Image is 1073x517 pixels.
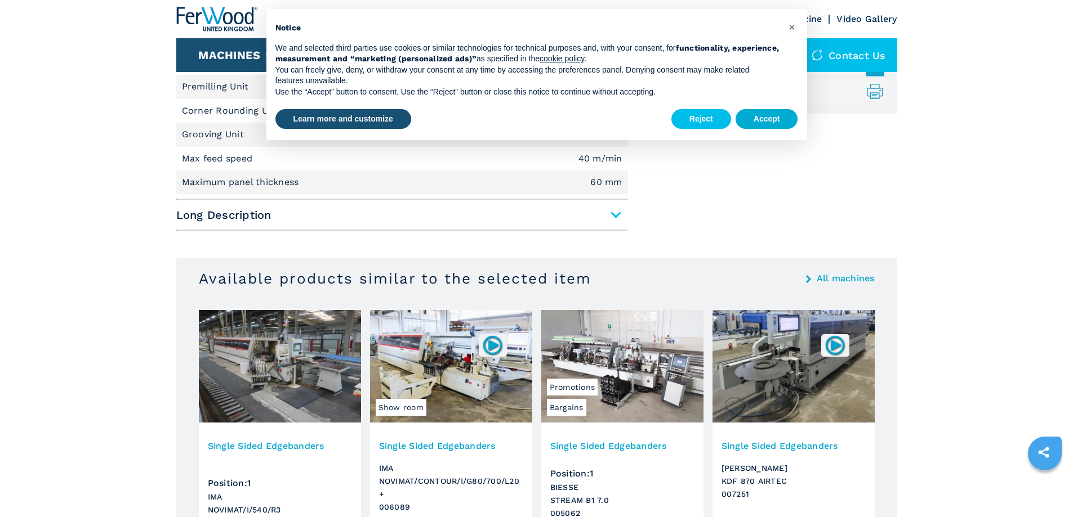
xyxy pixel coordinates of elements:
div: Contact us [800,38,897,72]
p: You can freely give, deny, or withdraw your consent at any time by accessing the preferences pane... [275,65,780,87]
em: 40 m/min [578,154,622,163]
div: Position : 1 [550,459,694,478]
h3: Single Sided Edgebanders [379,439,523,452]
h3: Single Sided Edgebanders [208,439,352,452]
span: Promotions [547,379,598,395]
p: Corner Rounding Unit [182,105,281,117]
strong: functionality, experience, measurement and “marketing (personalized ads)” [275,43,780,64]
button: Learn more and customize [275,109,411,129]
img: Contact us [812,50,823,61]
h3: [PERSON_NAME] KDF 870 AIRTEC 007251 [722,462,866,501]
span: Show room [376,399,426,416]
h3: Available products similar to the selected item [199,269,591,287]
iframe: Chat [1025,466,1065,509]
button: Close this notice [783,18,802,36]
a: Product sheet [658,82,879,101]
img: Single Sided Edgebanders BRANDT KDF 870 AIRTEC [713,310,875,422]
span: Long Description [176,205,628,225]
button: Reject [671,109,731,129]
a: sharethis [1030,438,1058,466]
span: × [789,20,795,34]
img: Single Sided Edgebanders BIESSE STREAM B1 7.0 [541,310,704,422]
h3: IMA NOVIMAT/CONTOUR/I/G80/700/L20+ 006089 [379,462,523,514]
p: Use the “Accept” button to consent. Use the “Reject” button or close this notice to continue with... [275,87,780,98]
p: Premilling Unit [182,80,249,93]
img: Single Sided Edgebanders IMA NOVIMAT/CONTOUR/I/G80/700/L20+ [370,310,532,422]
img: 007251 [824,334,846,356]
a: cookie policy [540,54,584,63]
p: Maximum panel thickness [182,176,302,188]
img: Ferwood [176,7,257,32]
h3: Single Sided Edgebanders [550,439,694,452]
p: Grooving Unit [182,128,244,141]
h2: Notice [275,23,780,34]
a: Video Gallery [836,14,897,24]
p: Max feed speed [182,152,256,165]
button: Accept [736,109,798,129]
div: Position : 1 [208,469,352,488]
img: 006089 [482,334,504,356]
span: Bargains [547,399,586,416]
div: Short Description [176,28,628,195]
h3: Single Sided Edgebanders [722,439,866,452]
em: 60 mm [590,178,622,187]
button: Machines [198,48,260,62]
p: We and selected third parties use cookies or similar technologies for technical purposes and, wit... [275,43,780,65]
img: Single Sided Edgebanders IMA NOVIMAT/I/540/R3 [199,310,361,422]
a: All machines [817,274,875,283]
